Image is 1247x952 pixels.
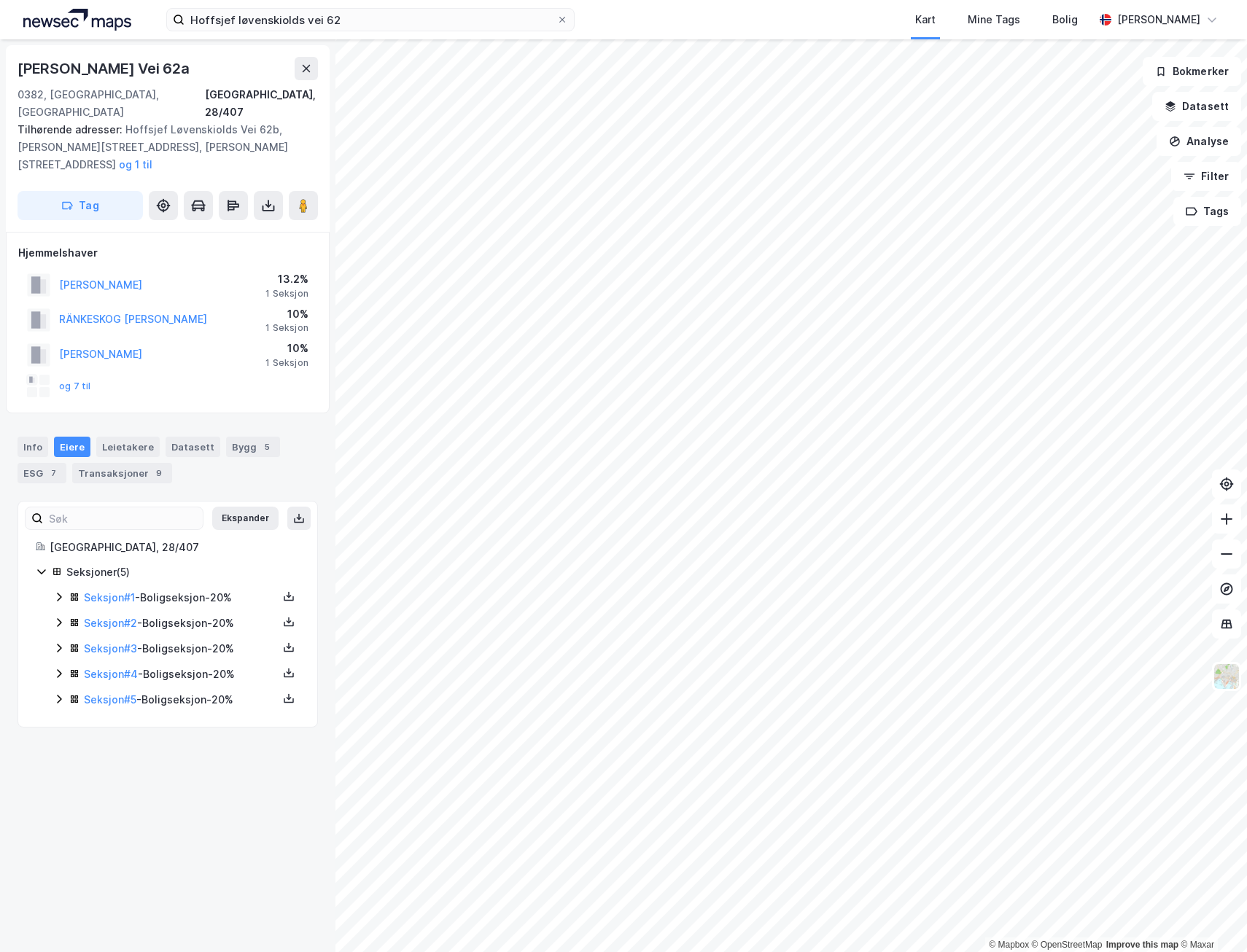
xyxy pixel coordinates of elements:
[166,437,220,457] div: Datasett
[205,86,318,121] div: [GEOGRAPHIC_DATA], 28/407
[84,693,136,706] a: Seksjon#5
[84,666,278,683] div: - Boligseksjon - 20%
[43,507,203,529] input: Søk
[265,322,308,334] div: 1 Seksjon
[1213,663,1240,690] img: Z
[212,507,279,530] button: Ekspander
[915,11,936,28] div: Kart
[18,463,66,483] div: ESG
[18,191,143,220] button: Tag
[72,463,172,483] div: Transaksjoner
[1174,882,1247,952] iframe: Chat Widget
[18,57,193,80] div: [PERSON_NAME] Vei 62a
[18,244,317,262] div: Hjemmelshaver
[1171,162,1241,191] button: Filter
[1173,197,1241,226] button: Tags
[1157,127,1241,156] button: Analyse
[23,9,131,31] img: logo.a4113a55bc3d86da70a041830d287a7e.svg
[18,437,48,457] div: Info
[260,440,274,454] div: 5
[1152,92,1241,121] button: Datasett
[18,123,125,136] span: Tilhørende adresser:
[265,270,308,288] div: 13.2%
[84,617,137,629] a: Seksjon#2
[84,591,135,604] a: Seksjon#1
[18,86,205,121] div: 0382, [GEOGRAPHIC_DATA], [GEOGRAPHIC_DATA]
[265,357,308,369] div: 1 Seksjon
[54,437,90,457] div: Eiere
[1143,57,1241,86] button: Bokmerker
[46,466,61,480] div: 7
[226,437,280,457] div: Bygg
[18,121,306,173] div: Hoffsjef Løvenskiolds Vei 62b, [PERSON_NAME][STREET_ADDRESS], [PERSON_NAME][STREET_ADDRESS]
[84,589,278,606] div: - Boligseksjon - 20%
[184,9,556,31] input: Søk på adresse, matrikkel, gårdeiere, leietakere eller personer
[265,288,308,300] div: 1 Seksjon
[265,305,308,323] div: 10%
[66,563,300,581] div: Seksjoner ( 5 )
[84,614,278,632] div: - Boligseksjon - 20%
[84,640,278,658] div: - Boligseksjon - 20%
[989,940,1029,950] a: Mapbox
[84,668,138,680] a: Seksjon#4
[968,11,1020,28] div: Mine Tags
[265,340,308,357] div: 10%
[1032,940,1103,950] a: OpenStreetMap
[84,691,278,709] div: - Boligseksjon - 20%
[152,466,166,480] div: 9
[96,437,160,457] div: Leietakere
[84,642,137,655] a: Seksjon#3
[1106,940,1178,950] a: Improve this map
[1117,11,1200,28] div: [PERSON_NAME]
[1052,11,1078,28] div: Bolig
[50,539,300,556] div: [GEOGRAPHIC_DATA], 28/407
